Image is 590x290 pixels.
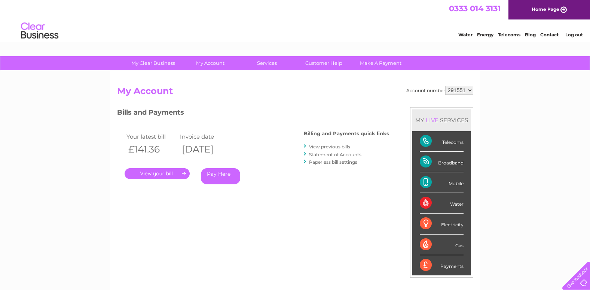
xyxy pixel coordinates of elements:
[309,144,350,149] a: View previous bills
[565,32,583,37] a: Log out
[420,152,464,172] div: Broadband
[125,132,178,142] td: Your latest bill
[309,159,357,165] a: Paperless bill settings
[477,32,493,37] a: Energy
[350,56,412,70] a: Make A Payment
[420,172,464,193] div: Mobile
[498,32,520,37] a: Telecoms
[179,56,241,70] a: My Account
[201,168,240,184] a: Pay Here
[406,86,473,95] div: Account number
[412,109,471,131] div: MY SERVICES
[420,235,464,255] div: Gas
[449,4,501,13] a: 0333 014 3131
[125,168,190,179] a: .
[420,193,464,214] div: Water
[525,32,536,37] a: Blog
[122,56,184,70] a: My Clear Business
[424,117,440,124] div: LIVE
[293,56,355,70] a: Customer Help
[420,255,464,275] div: Payments
[458,32,473,37] a: Water
[420,214,464,234] div: Electricity
[304,131,389,136] h4: Billing and Payments quick links
[309,152,361,157] a: Statement of Accounts
[117,107,389,120] h3: Bills and Payments
[420,131,464,152] div: Telecoms
[119,4,472,36] div: Clear Business is a trading name of Verastar Limited (registered in [GEOGRAPHIC_DATA] No. 3667643...
[178,142,232,157] th: [DATE]
[117,86,473,100] h2: My Account
[21,19,59,42] img: logo.png
[236,56,298,70] a: Services
[540,32,559,37] a: Contact
[178,132,232,142] td: Invoice date
[125,142,178,157] th: £141.36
